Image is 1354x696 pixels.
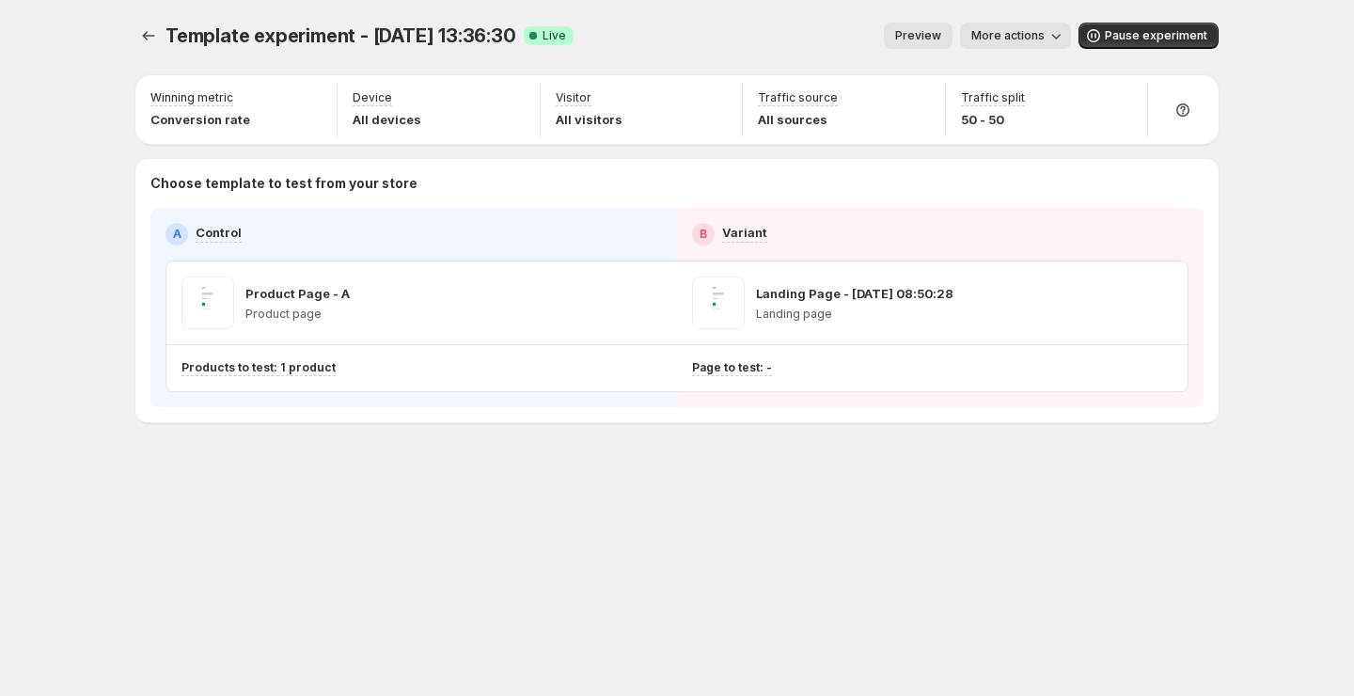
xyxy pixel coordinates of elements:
[961,90,1025,105] p: Traffic split
[556,110,622,129] p: All visitors
[700,227,707,242] h2: B
[353,90,392,105] p: Device
[758,110,838,129] p: All sources
[556,90,591,105] p: Visitor
[960,23,1071,49] button: More actions
[150,110,250,129] p: Conversion rate
[961,110,1025,129] p: 50 - 50
[895,28,941,43] span: Preview
[150,90,233,105] p: Winning metric
[165,24,516,47] span: Template experiment - [DATE] 13:36:30
[971,28,1045,43] span: More actions
[543,28,566,43] span: Live
[884,23,953,49] button: Preview
[181,277,234,329] img: Product Page - A
[150,174,1204,193] p: Choose template to test from your store
[692,360,772,375] p: Page to test: -
[245,284,350,303] p: Product Page - A
[1105,28,1207,43] span: Pause experiment
[1078,23,1219,49] button: Pause experiment
[181,360,336,375] p: Products to test: 1 product
[353,110,421,129] p: All devices
[756,284,953,303] p: Landing Page - [DATE] 08:50:28
[173,227,181,242] h2: A
[135,23,162,49] button: Experiments
[196,223,242,242] p: Control
[722,223,767,242] p: Variant
[756,307,953,322] p: Landing page
[758,90,838,105] p: Traffic source
[245,307,350,322] p: Product page
[692,277,745,329] img: Landing Page - Aug 11, 08:50:28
